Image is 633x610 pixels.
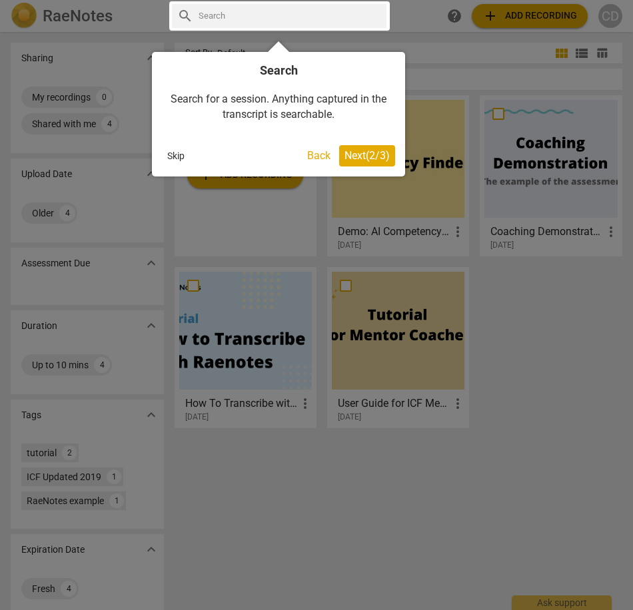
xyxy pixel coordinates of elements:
button: Back [302,145,336,166]
div: Search for a session. Anything captured in the transcript is searchable. [162,79,395,135]
span: Next ( 2 / 3 ) [344,149,390,162]
button: Next [339,145,395,166]
h4: Search [162,62,395,79]
button: Skip [162,146,190,166]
